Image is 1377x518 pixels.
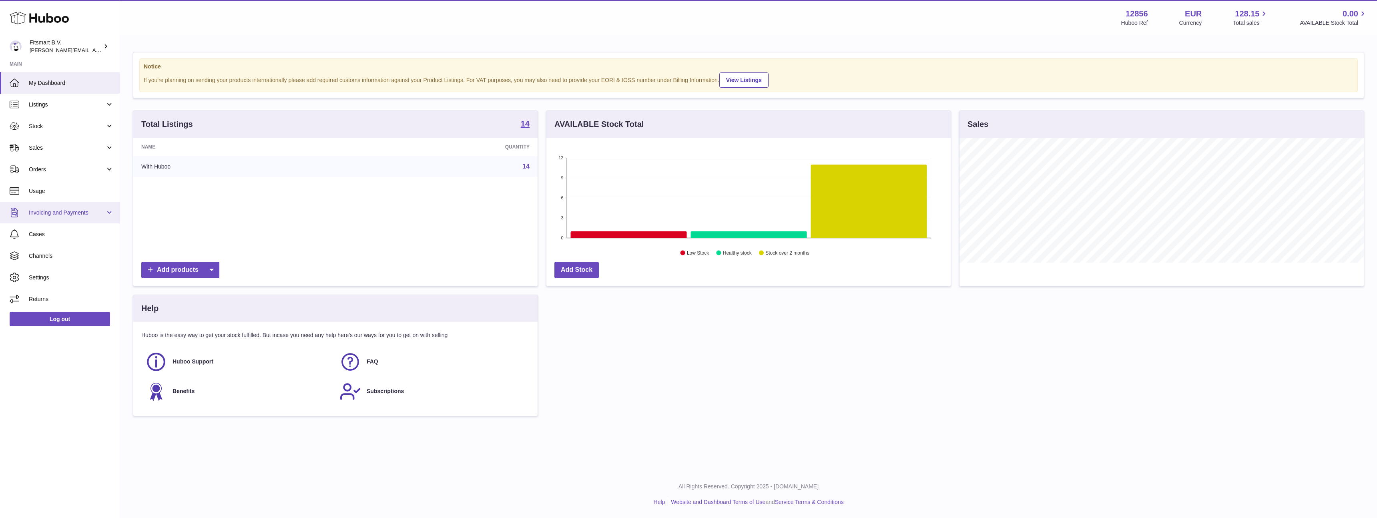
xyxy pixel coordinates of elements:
a: Subscriptions [339,381,526,402]
div: Currency [1179,19,1202,27]
span: AVAILABLE Stock Total [1300,19,1367,27]
span: FAQ [367,358,378,365]
h3: AVAILABLE Stock Total [554,119,644,130]
span: My Dashboard [29,79,114,87]
a: Website and Dashboard Terms of Use [671,499,765,505]
a: Benefits [145,381,331,402]
a: Huboo Support [145,351,331,373]
text: 3 [561,215,563,220]
strong: Notice [144,63,1353,70]
th: Quantity [347,138,538,156]
h3: Help [141,303,159,314]
strong: 14 [521,120,530,128]
a: Help [654,499,665,505]
a: Service Terms & Conditions [775,499,844,505]
span: 0.00 [1343,8,1358,19]
text: 0 [561,235,563,240]
span: Invoicing and Payments [29,209,105,217]
p: All Rights Reserved. Copyright 2025 - [DOMAIN_NAME] [126,483,1371,490]
div: Huboo Ref [1121,19,1148,27]
a: FAQ [339,351,526,373]
text: 12 [558,155,563,160]
p: Huboo is the easy way to get your stock fulfilled. But incase you need any help here's our ways f... [141,331,530,339]
text: Healthy stock [723,250,752,256]
span: Total sales [1233,19,1269,27]
span: Huboo Support [173,358,213,365]
div: Fitsmart B.V. [30,39,102,54]
h3: Total Listings [141,119,193,130]
th: Name [133,138,347,156]
span: Sales [29,144,105,152]
span: Returns [29,295,114,303]
span: Channels [29,252,114,260]
text: Stock over 2 months [765,250,809,256]
span: Cases [29,231,114,238]
span: Stock [29,122,105,130]
strong: 12856 [1126,8,1148,19]
span: [PERSON_NAME][EMAIL_ADDRESS][DOMAIN_NAME] [30,47,161,53]
span: Subscriptions [367,387,404,395]
text: Low Stock [687,250,709,256]
a: View Listings [719,72,769,88]
strong: EUR [1185,8,1202,19]
a: 0.00 AVAILABLE Stock Total [1300,8,1367,27]
li: and [668,498,843,506]
span: Listings [29,101,105,108]
a: Add Stock [554,262,599,278]
a: Log out [10,312,110,326]
span: Settings [29,274,114,281]
a: 128.15 Total sales [1233,8,1269,27]
a: Add products [141,262,219,278]
img: jonathan@leaderoo.com [10,40,22,52]
a: 14 [522,163,530,170]
div: If you're planning on sending your products internationally please add required customs informati... [144,71,1353,88]
span: Usage [29,187,114,195]
span: Benefits [173,387,195,395]
td: With Huboo [133,156,347,177]
span: 128.15 [1235,8,1259,19]
span: Orders [29,166,105,173]
a: 14 [521,120,530,129]
text: 6 [561,195,563,200]
h3: Sales [968,119,988,130]
text: 9 [561,175,563,180]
